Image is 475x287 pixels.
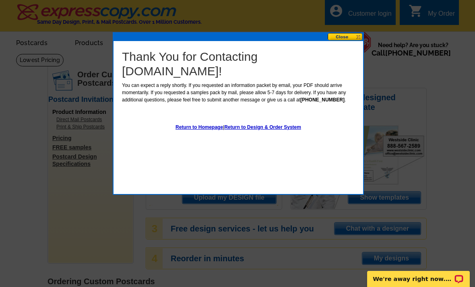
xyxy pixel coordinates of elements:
iframe: LiveChat chat widget [362,262,475,287]
p: You can expect a reply shortly. If you requested an information packet by email, your PDF should ... [122,82,355,103]
a: Return to Homepage [176,124,223,130]
a: Return to Design & Order System [224,124,301,130]
h1: Thank You for Contacting [DOMAIN_NAME]! [122,50,355,78]
p: | [122,124,355,131]
strong: [PHONE_NUMBER] [300,97,345,103]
